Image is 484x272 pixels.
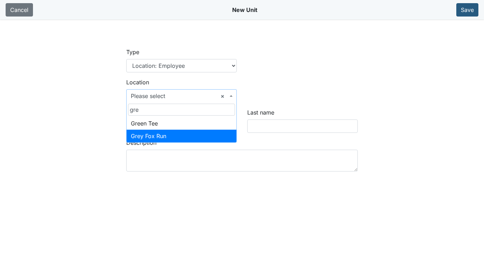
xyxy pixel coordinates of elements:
label: Type [126,48,139,56]
a: Cancel [6,3,33,17]
span: Please select [131,92,228,100]
label: Description [126,138,156,147]
div: New Unit [232,3,257,17]
label: Location [126,78,149,86]
button: Save [456,3,478,17]
label: Last name [247,108,274,117]
span: Please select [126,89,237,103]
span: Remove all items [221,92,224,100]
li: Grey Fox Run [127,130,236,142]
li: Green Tee [127,117,236,130]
